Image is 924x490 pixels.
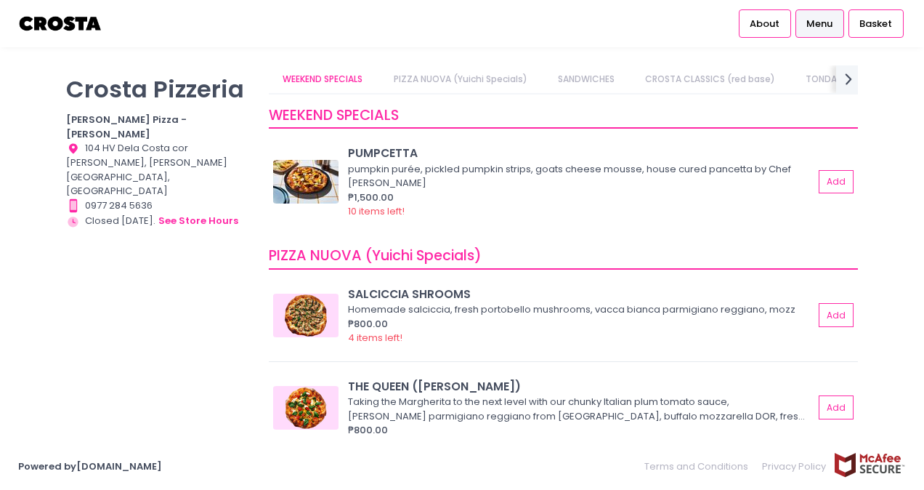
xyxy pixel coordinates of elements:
a: Terms and Conditions [644,452,755,481]
button: Add [819,303,854,327]
span: 4 items left! [348,331,402,345]
a: PIZZA NUOVA (Yuichi Specials) [379,65,541,93]
div: 104 HV Dela Costa cor [PERSON_NAME], [PERSON_NAME][GEOGRAPHIC_DATA], [GEOGRAPHIC_DATA] [66,141,251,198]
button: Add [819,170,854,194]
span: WEEKEND SPECIALS [269,105,399,125]
img: PUMPCETTA [273,160,339,204]
button: Add [819,395,854,419]
a: Privacy Policy [755,452,834,481]
img: mcafee-secure [833,452,906,478]
div: SALCICCIA SHROOMS [348,286,814,302]
span: Menu [806,17,832,31]
div: ₱1,500.00 [348,190,814,205]
p: Crosta Pizzeria [66,75,251,103]
a: Menu [795,9,844,37]
div: THE QUEEN ([PERSON_NAME]) [348,378,814,395]
div: ₱800.00 [348,423,814,438]
img: SALCICCIA SHROOMS [273,294,339,337]
button: see store hours [158,213,239,229]
a: CROSTA CLASSICS (red base) [631,65,790,93]
span: 10 items left! [348,204,405,218]
div: 0977 284 5636 [66,198,251,213]
div: Closed [DATE]. [66,213,251,229]
span: About [750,17,779,31]
div: ₱800.00 [348,317,814,332]
div: Taking the Margherita to the next level with our chunky Italian plum tomato sauce, [PERSON_NAME] ... [348,395,809,423]
a: Powered by[DOMAIN_NAME] [18,459,162,473]
a: SANDWICHES [543,65,628,93]
div: pumpkin purée, pickled pumpkin strips, goats cheese mousse, house cured pancetta by Chef [PERSON_... [348,162,809,190]
span: PIZZA NUOVA (Yuichi Specials) [269,246,482,265]
a: About [739,9,791,37]
img: logo [18,11,103,36]
a: WEEKEND SPECIALS [269,65,377,93]
b: [PERSON_NAME] Pizza - [PERSON_NAME] [66,113,187,141]
div: Homemade salciccia, fresh portobello mushrooms, vacca bianca parmigiano reggiano, mozz [348,302,809,317]
span: Basket [859,17,892,31]
img: THE QUEEN (Margherita) [273,386,339,430]
div: PUMPCETTA [348,145,814,161]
